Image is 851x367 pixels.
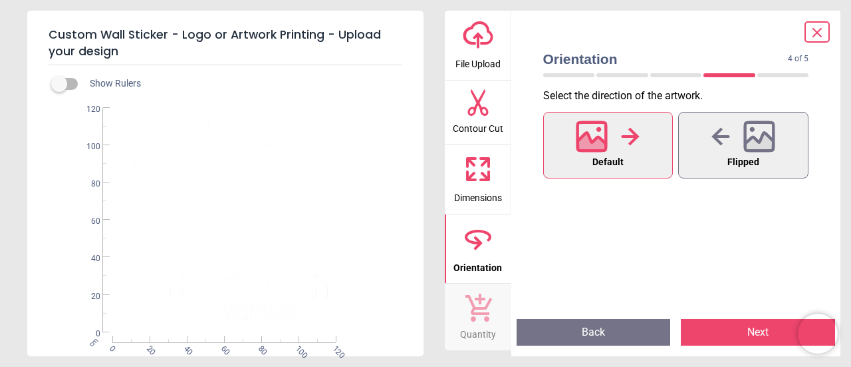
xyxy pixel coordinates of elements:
span: 20 [144,344,152,352]
button: Default [543,112,673,179]
span: 120 [330,344,338,352]
span: 100 [75,141,100,153]
span: 40 [181,344,189,352]
div: Show Rulers [59,76,424,92]
span: Quantity [460,322,496,342]
button: Contour Cut [445,81,511,145]
span: 0 [106,344,115,352]
iframe: Brevo live chat [798,314,838,354]
button: Quantity [445,284,511,350]
span: Contour Cut [453,116,503,136]
button: Orientation [445,214,511,284]
span: Flipped [727,154,759,171]
button: Back [517,319,671,346]
button: Next [681,319,835,346]
span: Orientation [453,255,502,275]
span: 60 [75,216,100,227]
span: Dimensions [454,185,502,205]
span: 80 [75,179,100,190]
h5: Custom Wall Sticker - Logo or Artwork Printing - Upload your design [49,21,402,65]
span: 100 [293,344,301,352]
span: 80 [255,344,264,352]
span: File Upload [455,51,501,71]
span: Default [592,154,624,171]
span: 40 [75,253,100,264]
span: 4 of 5 [788,53,808,65]
span: 60 [218,344,227,352]
span: 0 [75,328,100,340]
button: Dimensions [445,145,511,214]
span: 20 [75,291,100,302]
button: Flipped [678,112,808,179]
span: Orientation [543,49,789,69]
button: File Upload [445,11,511,80]
span: cm [87,336,99,348]
p: Select the direction of the artwork . [543,89,820,103]
span: 120 [75,104,100,115]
